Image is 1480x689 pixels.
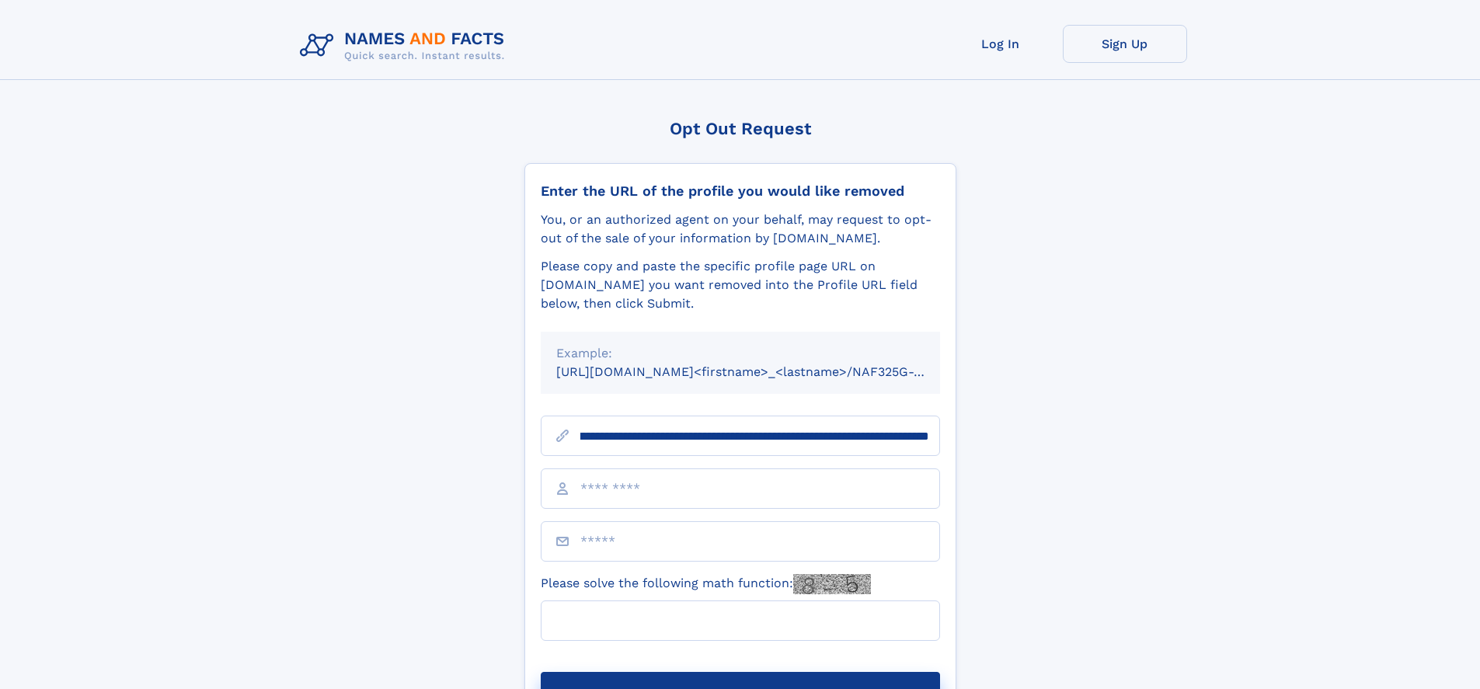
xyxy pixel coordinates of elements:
[541,211,940,248] div: You, or an authorized agent on your behalf, may request to opt-out of the sale of your informatio...
[556,364,970,379] small: [URL][DOMAIN_NAME]<firstname>_<lastname>/NAF325G-xxxxxxxx
[938,25,1063,63] a: Log In
[524,119,956,138] div: Opt Out Request
[1063,25,1187,63] a: Sign Up
[556,344,925,363] div: Example:
[541,257,940,313] div: Please copy and paste the specific profile page URL on [DOMAIN_NAME] you want removed into the Pr...
[294,25,517,67] img: Logo Names and Facts
[541,574,871,594] label: Please solve the following math function:
[541,183,940,200] div: Enter the URL of the profile you would like removed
